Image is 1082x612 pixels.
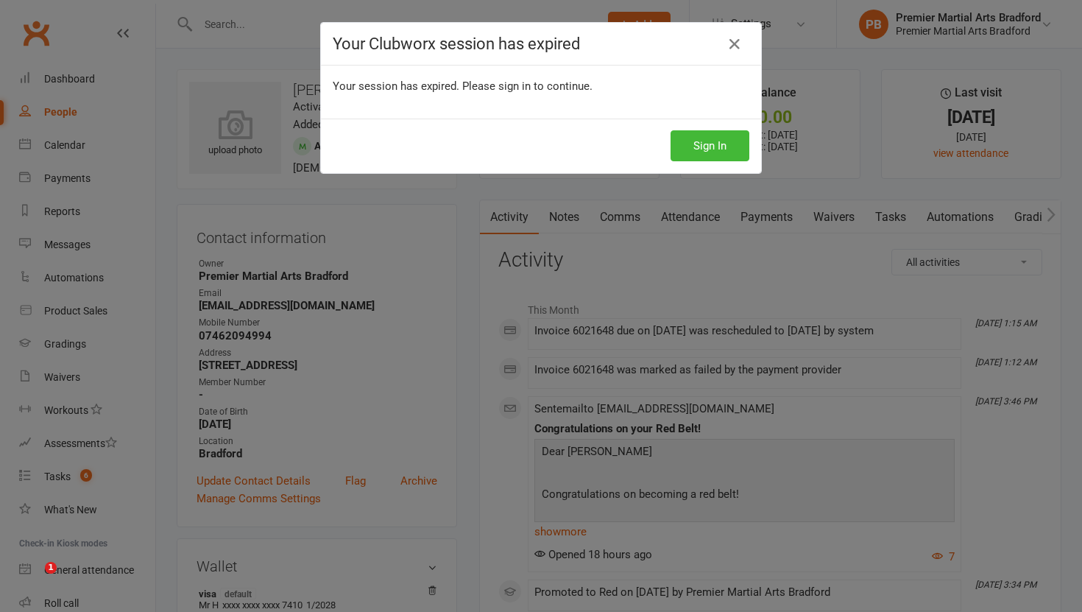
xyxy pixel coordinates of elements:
[723,32,746,56] a: Close
[333,80,593,93] span: Your session has expired. Please sign in to continue.
[45,562,57,574] span: 1
[671,130,749,161] button: Sign In
[333,35,749,53] h4: Your Clubworx session has expired
[15,562,50,597] iframe: Intercom live chat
